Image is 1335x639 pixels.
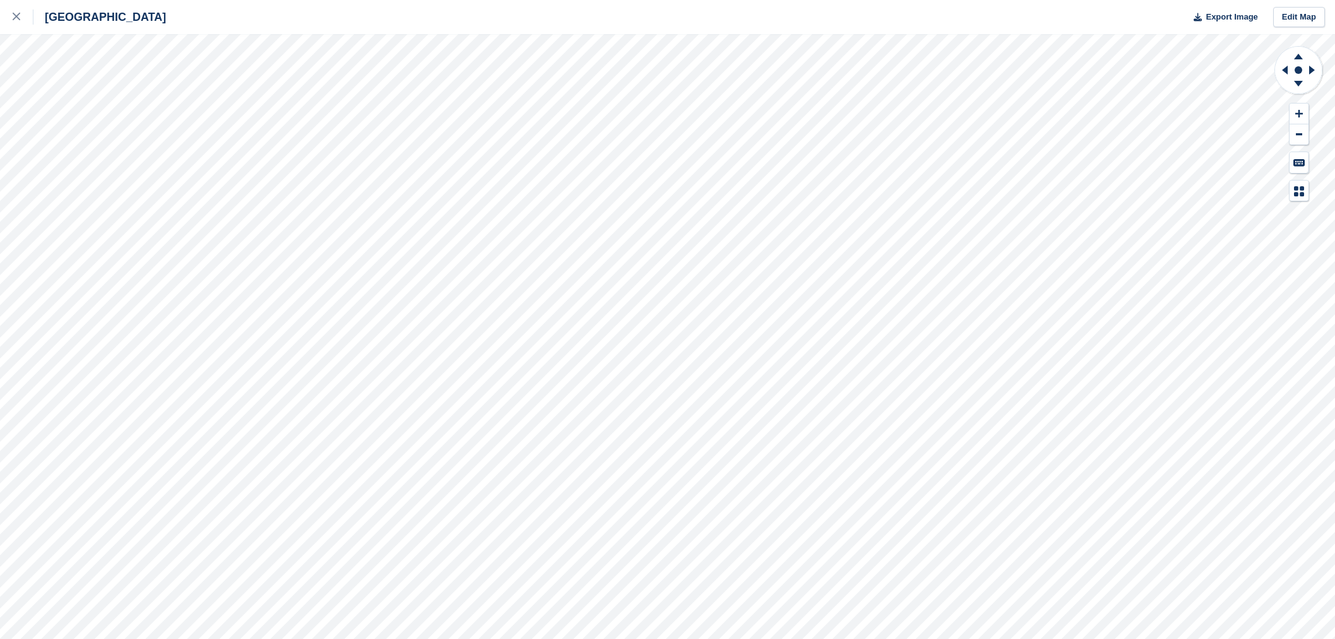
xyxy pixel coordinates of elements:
button: Zoom Out [1290,124,1309,145]
span: Export Image [1206,11,1257,23]
button: Export Image [1186,7,1258,28]
button: Zoom In [1290,104,1309,124]
button: Map Legend [1290,181,1309,201]
div: [GEOGRAPHIC_DATA] [33,9,166,25]
button: Keyboard Shortcuts [1290,152,1309,173]
a: Edit Map [1273,7,1325,28]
